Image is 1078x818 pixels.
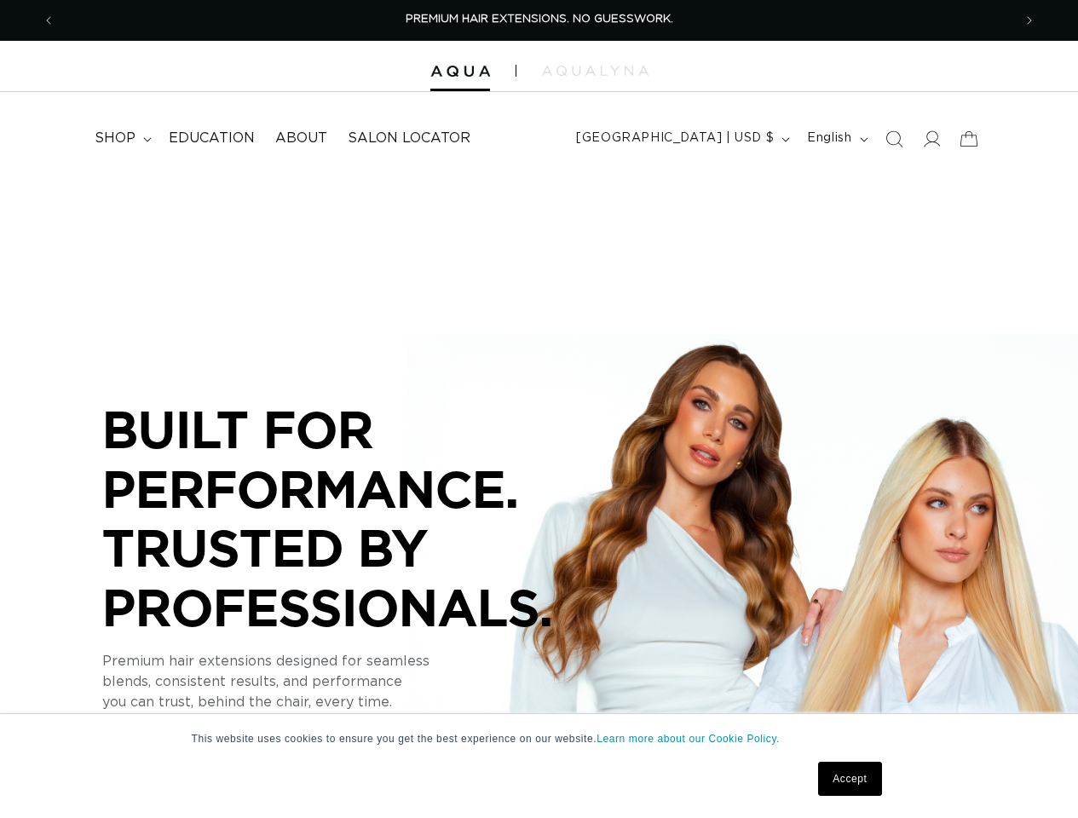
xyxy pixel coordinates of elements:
button: Next announcement [1011,4,1048,37]
a: About [265,119,337,158]
button: English [797,123,874,155]
p: This website uses cookies to ensure you get the best experience on our website. [192,731,887,746]
button: Previous announcement [30,4,67,37]
span: Education [169,130,255,147]
a: Salon Locator [337,119,481,158]
summary: shop [84,119,159,158]
span: [GEOGRAPHIC_DATA] | USD $ [576,130,774,147]
a: Learn more about our Cookie Policy. [597,733,780,745]
span: Salon Locator [348,130,470,147]
span: PREMIUM HAIR EXTENSIONS. NO GUESSWORK. [406,14,673,25]
p: Premium hair extensions designed for seamless blends, consistent results, and performance you can... [102,651,614,712]
span: English [807,130,851,147]
img: aqualyna.com [542,66,649,76]
a: Education [159,119,265,158]
img: Aqua Hair Extensions [430,66,490,78]
span: About [275,130,327,147]
p: BUILT FOR PERFORMANCE. TRUSTED BY PROFESSIONALS. [102,400,614,637]
button: [GEOGRAPHIC_DATA] | USD $ [566,123,797,155]
a: Accept [818,762,881,796]
span: shop [95,130,135,147]
summary: Search [875,120,913,158]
